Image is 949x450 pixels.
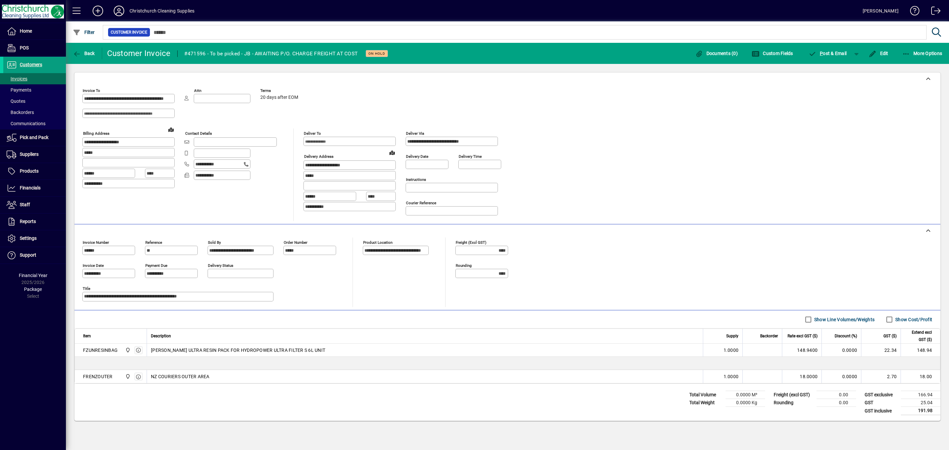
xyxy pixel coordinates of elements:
[20,28,32,34] span: Home
[151,332,171,340] span: Description
[693,47,739,59] button: Documents (0)
[184,48,358,59] div: #471596 - To be picked - JB - AWAITING P/O. CHARGE FREIGHT AT COST
[387,147,397,158] a: View on map
[83,88,100,93] mat-label: Invoice To
[20,62,42,67] span: Customers
[108,5,129,17] button: Profile
[406,154,428,159] mat-label: Delivery date
[3,146,66,163] a: Suppliers
[883,332,897,340] span: GST ($)
[861,370,901,383] td: 2.70
[894,316,932,323] label: Show Cost/Profit
[368,51,385,56] span: On hold
[786,347,818,353] div: 148.9400
[3,40,66,56] a: POS
[406,177,426,182] mat-label: Instructions
[124,347,131,354] span: Christchurch Cleaning Supplies Ltd
[20,135,48,140] span: Pick and Pack
[809,51,847,56] span: ost & Email
[107,48,171,59] div: Customer Invoice
[83,332,91,340] span: Item
[861,344,901,357] td: 22.34
[750,47,795,59] button: Custom Fields
[260,95,298,100] span: 20 days after EOM
[901,399,940,407] td: 25.04
[20,219,36,224] span: Reports
[260,89,300,93] span: Terms
[456,240,486,245] mat-label: Freight (excl GST)
[304,131,321,136] mat-label: Deliver To
[20,236,37,241] span: Settings
[363,240,392,245] mat-label: Product location
[726,399,765,407] td: 0.0000 Kg
[863,6,899,16] div: [PERSON_NAME]
[166,124,176,135] a: View on map
[835,332,857,340] span: Discount (%)
[724,373,739,380] span: 1.0000
[926,1,941,23] a: Logout
[66,47,102,59] app-page-header-button: Back
[686,399,726,407] td: Total Weight
[821,344,861,357] td: 0.0000
[406,201,436,205] mat-label: Courier Reference
[3,213,66,230] a: Reports
[821,370,861,383] td: 0.0000
[20,152,39,157] span: Suppliers
[3,247,66,264] a: Support
[902,51,942,56] span: More Options
[760,332,778,340] span: Backorder
[208,240,221,245] mat-label: Sold by
[901,407,940,415] td: 191.98
[459,154,482,159] mat-label: Delivery time
[813,316,875,323] label: Show Line Volumes/Weights
[686,391,726,399] td: Total Volume
[24,287,42,292] span: Package
[194,88,201,93] mat-label: Attn
[83,286,90,291] mat-label: Title
[83,240,109,245] mat-label: Invoice number
[7,121,45,126] span: Communications
[817,391,856,399] td: 0.00
[83,347,118,353] div: FZUNRESINBAG
[20,168,39,174] span: Products
[111,29,147,36] span: Customer Invoice
[901,391,940,399] td: 166.94
[820,51,823,56] span: P
[208,263,233,268] mat-label: Delivery status
[786,373,818,380] div: 18.0000
[3,84,66,96] a: Payments
[83,263,104,268] mat-label: Invoice date
[20,202,30,207] span: Staff
[19,273,47,278] span: Financial Year
[71,26,97,38] button: Filter
[726,391,765,399] td: 0.0000 M³
[406,131,424,136] mat-label: Deliver via
[901,370,940,383] td: 18.00
[284,240,307,245] mat-label: Order number
[7,76,27,81] span: Invoices
[901,47,944,59] button: More Options
[3,230,66,247] a: Settings
[87,5,108,17] button: Add
[817,399,856,407] td: 0.00
[456,263,472,268] mat-label: Rounding
[151,373,210,380] span: NZ COURIERS OUTER AREA
[805,47,850,59] button: Post & Email
[724,347,739,353] span: 1.0000
[73,51,95,56] span: Back
[861,399,901,407] td: GST
[3,96,66,107] a: Quotes
[770,399,817,407] td: Rounding
[129,6,194,16] div: Christchurch Cleaning Supplies
[145,240,162,245] mat-label: Reference
[905,329,932,343] span: Extend excl GST ($)
[20,45,29,50] span: POS
[3,23,66,40] a: Home
[3,107,66,118] a: Backorders
[867,47,890,59] button: Edit
[124,373,131,380] span: Christchurch Cleaning Supplies Ltd
[3,180,66,196] a: Financials
[861,407,901,415] td: GST inclusive
[7,110,34,115] span: Backorders
[83,373,113,380] div: FRENZOUTER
